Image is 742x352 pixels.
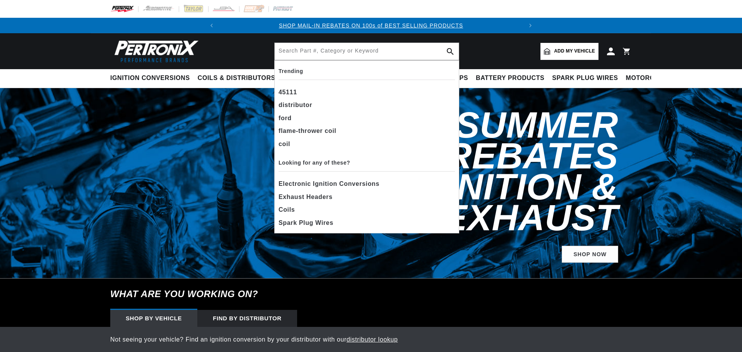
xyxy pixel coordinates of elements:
span: Spark Plug Wires [552,74,618,82]
b: Looking for any of these? [279,160,350,166]
img: Pertronix [110,38,199,65]
span: Add my vehicle [554,48,595,55]
input: Search Part #, Category or Keyword [275,43,459,60]
span: Ignition Conversions [110,74,190,82]
div: Shop by vehicle [110,310,197,327]
slideshow-component: Translation missing: en.sections.announcements.announcement_bar [91,18,651,33]
span: Electronic Ignition Conversions [279,179,380,189]
summary: Spark Plug Wires [548,69,622,87]
button: Translation missing: en.sections.announcements.previous_announcement [204,18,219,33]
summary: Coils & Distributors [194,69,279,87]
div: 1 of 2 [219,21,523,30]
div: ford [279,112,455,125]
b: Trending [279,68,303,74]
div: Find by Distributor [197,310,297,327]
summary: Ignition Conversions [110,69,194,87]
a: SHOP NOW [562,246,618,263]
span: Exhaust Headers [279,192,332,202]
div: Announcement [219,21,523,30]
summary: Battery Products [472,69,548,87]
div: distributor [279,99,455,112]
span: Battery Products [476,74,544,82]
button: search button [442,43,459,60]
div: flame-thrower coil [279,124,455,138]
p: Not seeing your vehicle? Find an ignition conversion by your distributor with our [110,335,632,345]
span: Coils & Distributors [198,74,275,82]
a: SHOP MAIL-IN REBATES ON 100s of BEST SELLING PRODUCTS [279,22,463,29]
a: distributor lookup [347,336,398,343]
span: Coils [279,204,295,215]
button: Translation missing: en.sections.announcements.next_announcement [523,18,538,33]
span: Motorcycle [626,74,672,82]
span: Spark Plug Wires [279,218,333,228]
div: coil [279,138,455,151]
h6: What are you working on? [91,279,651,309]
summary: Motorcycle [622,69,676,87]
a: Add my vehicle [540,43,598,60]
div: 45111 [279,86,455,99]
